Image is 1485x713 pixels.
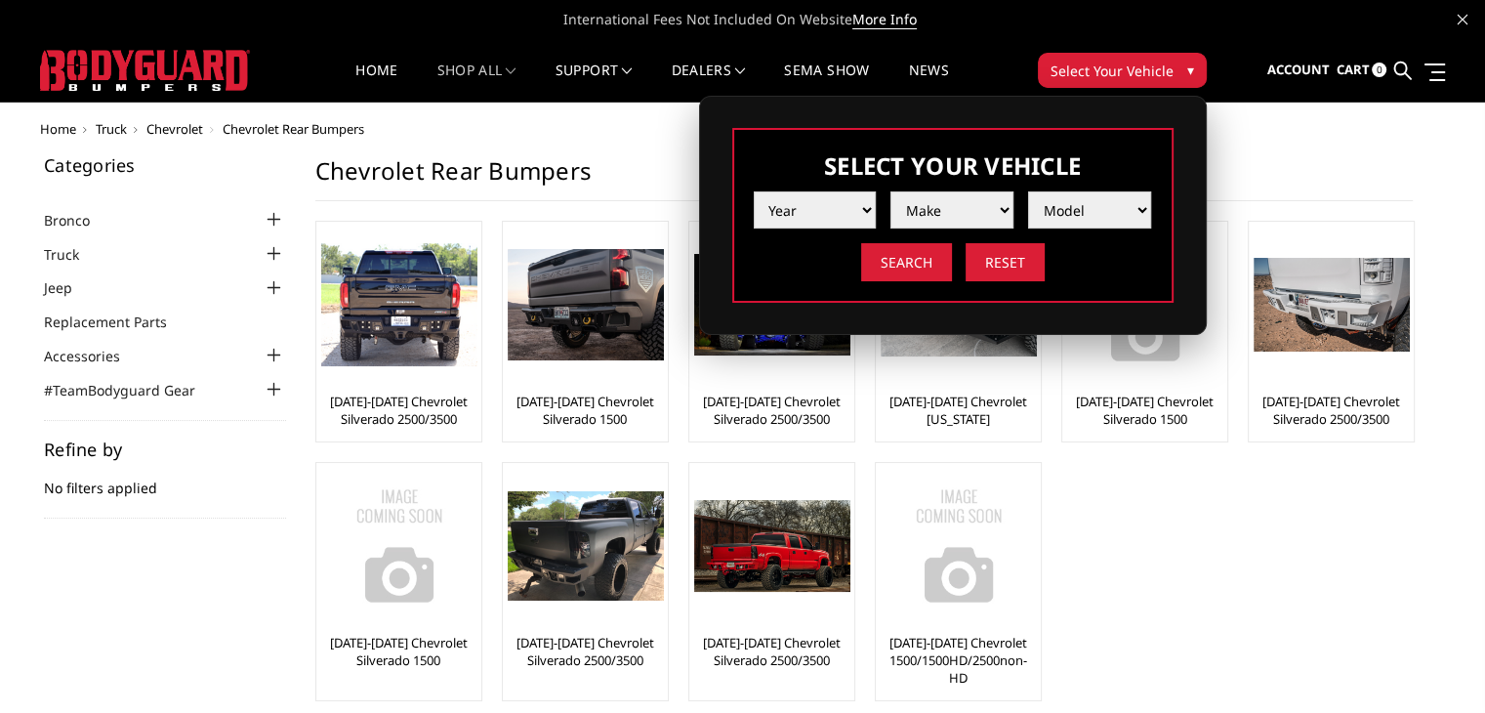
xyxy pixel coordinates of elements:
span: Cart [1336,61,1369,78]
a: Cart 0 [1336,44,1386,97]
input: Search [861,243,952,281]
a: More Info [852,10,917,29]
select: Please select the value from list. [890,191,1013,229]
span: Account [1266,61,1329,78]
img: No Image [881,468,1037,624]
a: shop all [437,63,516,102]
span: Select Your Vehicle [1051,61,1174,81]
a: Support [556,63,633,102]
a: [DATE]-[DATE] Chevrolet 1500/1500HD/2500non-HD [881,634,1036,687]
button: Select Your Vehicle [1038,53,1207,88]
a: [DATE]-[DATE] Chevrolet Silverado 1500 [321,634,476,669]
a: Home [40,120,76,138]
a: [DATE]-[DATE] Chevrolet Silverado 2500/3500 [508,634,663,669]
a: No Image [321,468,476,624]
div: No filters applied [44,440,286,519]
select: Please select the value from list. [754,191,877,229]
span: Chevrolet Rear Bumpers [223,120,364,138]
input: Reset [966,243,1045,281]
img: No Image [321,468,477,624]
a: Replacement Parts [44,312,191,332]
a: No Image [881,468,1036,624]
h3: Select Your Vehicle [754,149,1152,182]
a: No Image [1067,227,1222,383]
a: [DATE]-[DATE] Chevrolet [US_STATE] [881,393,1036,428]
a: [DATE]-[DATE] Chevrolet Silverado 2500/3500 [694,393,849,428]
a: #TeamBodyguard Gear [44,380,220,400]
h5: Refine by [44,440,286,458]
a: [DATE]-[DATE] Chevrolet Silverado 2500/3500 [321,393,476,428]
a: Jeep [44,277,97,298]
a: Accessories [44,346,144,366]
a: Chevrolet [146,120,203,138]
span: 0 [1372,63,1386,77]
h1: Chevrolet Rear Bumpers [315,156,1413,201]
a: SEMA Show [784,63,869,102]
a: [DATE]-[DATE] Chevrolet Silverado 1500 [508,393,663,428]
a: Dealers [672,63,746,102]
span: ▾ [1187,60,1194,80]
img: BODYGUARD BUMPERS [40,50,250,91]
a: [DATE]-[DATE] Chevrolet Silverado 2500/3500 [694,634,849,669]
h5: Categories [44,156,286,174]
a: News [908,63,948,102]
a: [DATE]-[DATE] Chevrolet Silverado 2500/3500 [1254,393,1409,428]
a: Truck [44,244,103,265]
a: Account [1266,44,1329,97]
a: [DATE]-[DATE] Chevrolet Silverado 1500 [1067,393,1222,428]
a: Bronco [44,210,114,231]
a: Home [355,63,397,102]
a: Truck [96,120,127,138]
